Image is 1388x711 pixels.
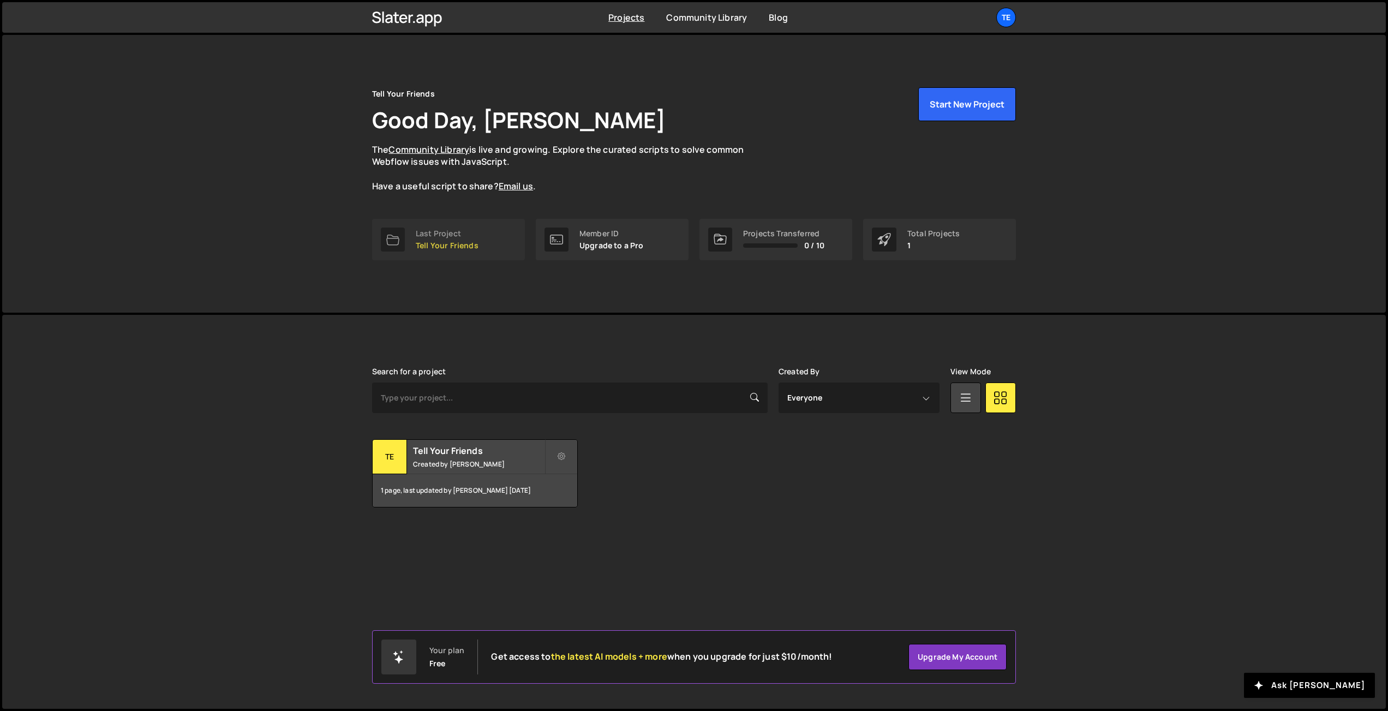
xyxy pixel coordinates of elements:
[579,229,644,238] div: Member ID
[743,229,824,238] div: Projects Transferred
[372,144,765,193] p: The is live and growing. Explore the curated scripts to solve common Webflow issues with JavaScri...
[372,367,446,376] label: Search for a project
[372,219,525,260] a: Last Project Tell Your Friends
[429,659,446,668] div: Free
[579,241,644,250] p: Upgrade to a Pro
[372,105,666,135] h1: Good Day, [PERSON_NAME]
[372,439,578,507] a: Te Tell Your Friends Created by [PERSON_NAME] 1 page, last updated by [PERSON_NAME] [DATE]
[950,367,991,376] label: View Mode
[373,474,577,507] div: 1 page, last updated by [PERSON_NAME] [DATE]
[372,383,768,413] input: Type your project...
[769,11,788,23] a: Blog
[908,644,1007,670] a: Upgrade my account
[413,459,545,469] small: Created by [PERSON_NAME]
[779,367,820,376] label: Created By
[416,241,478,250] p: Tell Your Friends
[608,11,644,23] a: Projects
[499,180,533,192] a: Email us
[413,445,545,457] h2: Tell Your Friends
[1244,673,1375,698] button: Ask [PERSON_NAME]
[491,652,832,662] h2: Get access to when you upgrade for just $10/month!
[996,8,1016,27] a: Te
[416,229,478,238] div: Last Project
[388,144,469,156] a: Community Library
[551,650,667,662] span: the latest AI models + more
[918,87,1016,121] button: Start New Project
[907,241,960,250] p: 1
[907,229,960,238] div: Total Projects
[372,87,435,100] div: Tell Your Friends
[373,440,407,474] div: Te
[429,646,464,655] div: Your plan
[804,241,824,250] span: 0 / 10
[666,11,747,23] a: Community Library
